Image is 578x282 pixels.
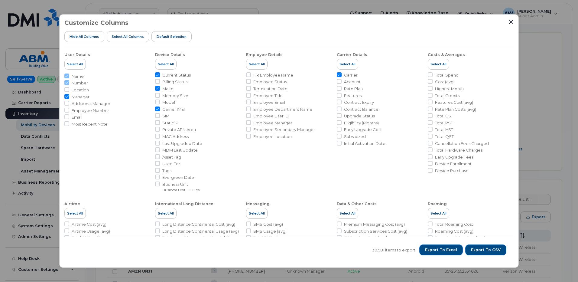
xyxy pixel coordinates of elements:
span: Contract Expiry [344,100,374,105]
span: Upgrade Status [344,113,375,119]
span: Long Distance Continental Cost (avg) [162,221,235,227]
span: MAC Address [162,134,189,139]
span: Memory Size [162,93,188,99]
span: Export to Excel [425,247,457,253]
span: Select All [339,211,356,216]
span: Cost (avg) [435,79,455,85]
span: Early Upgrade Cost [344,127,382,133]
span: Private APN Area [162,127,196,133]
span: Select All [158,211,174,216]
span: Rate Plan Costs (avg) [435,107,476,112]
span: Location [72,87,89,93]
div: International Long Distance [155,201,213,207]
span: Airtime Cost (avg) [72,221,106,227]
span: Used For [162,161,180,167]
span: Current Status [162,72,191,78]
button: Select All [64,59,86,70]
span: MDM Last Update [162,147,198,153]
span: Contract Balance [344,107,378,112]
span: Select All [430,62,446,67]
span: Total PST [435,120,453,126]
span: Total Spend [435,72,459,78]
span: Subsidized [344,134,366,139]
span: Total QST [435,134,454,139]
span: SIM [162,113,170,119]
span: Select all Columns [112,34,144,39]
span: Asset Tag [162,154,181,160]
span: Device Purchase [435,168,469,174]
span: Premium Messaging Cost (avg) [344,221,405,227]
span: 411 Services Cost (avg) [344,235,387,241]
span: Select All [158,62,174,67]
span: Device Enrollment [435,161,472,167]
span: Total SMS Usage [253,235,286,241]
span: Total HST [435,127,453,133]
span: Airtime Usage (avg) [72,228,110,234]
button: Select All [337,59,358,70]
span: Most Recent Note [72,121,108,127]
span: Carrier IMEI [162,107,185,112]
span: Total Roaming Cost [435,221,473,227]
span: Employee Manager [253,120,292,126]
button: Select All [428,208,449,219]
span: Account [344,79,361,85]
button: Select All [246,208,268,219]
button: Select All [64,208,86,219]
span: Features [344,93,362,99]
span: Early Upgrade Fees [435,154,473,160]
button: Select All [246,59,268,70]
span: 30,581 items to export [372,247,415,253]
span: Roaming Cost (avg) [435,228,473,234]
span: Total Airtime Usage [72,235,110,241]
button: Select All [155,208,177,219]
button: Close [508,19,514,25]
span: Total Hardware Charges [435,147,482,153]
span: Select All [67,62,83,67]
span: Employee Number [72,108,109,113]
span: HR Employee Name [253,72,293,78]
span: Employee Location [253,134,292,139]
span: SMS Cost (avg) [253,221,283,227]
div: Data & Other Costs [337,201,377,207]
span: Termination Date [253,86,287,92]
span: Initial Activation Date [344,141,385,146]
span: Make [162,86,174,92]
span: Features Cost (avg) [435,100,473,105]
span: Model [162,100,175,105]
span: Highest Month [435,86,464,92]
span: Select All [339,62,356,67]
div: Costs & Averages [428,52,465,57]
span: Employee Secondary Manager [253,127,315,133]
div: User Details [64,52,90,57]
button: Export to Excel [419,244,463,255]
button: Export to CSV [465,244,506,255]
span: Business Unit [162,182,200,187]
span: Email [72,114,82,120]
div: Employee Details [246,52,283,57]
span: Cancellation Fees Charged [435,141,489,146]
h3: Customize Columns [64,19,128,26]
span: Hide All Columns [70,34,99,39]
span: Rate Plan [344,86,363,92]
span: Long Distance Continental Usage (avg) [162,228,239,234]
span: Additional Manager [72,101,110,107]
span: Employee Department Name [253,107,312,112]
button: Select All [428,59,449,70]
span: Billing Status [162,79,187,85]
button: Select All [155,59,177,70]
span: Employee Title [253,93,283,99]
span: Select All [430,211,446,216]
span: Manager [72,94,89,100]
span: Carrier [344,72,358,78]
span: SMS Usage (avg) [253,228,287,234]
span: Evergreen Date [162,175,194,180]
span: Total Long Distance Continental Usage [162,235,239,241]
span: Tags [162,168,171,174]
button: Select all Columns [107,31,149,42]
button: Default Selection [151,31,192,42]
span: Employee Email [253,100,285,105]
button: Select All [337,208,358,219]
div: Airtime [64,201,80,207]
div: Carrier Details [337,52,367,57]
span: Select All [67,211,83,216]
